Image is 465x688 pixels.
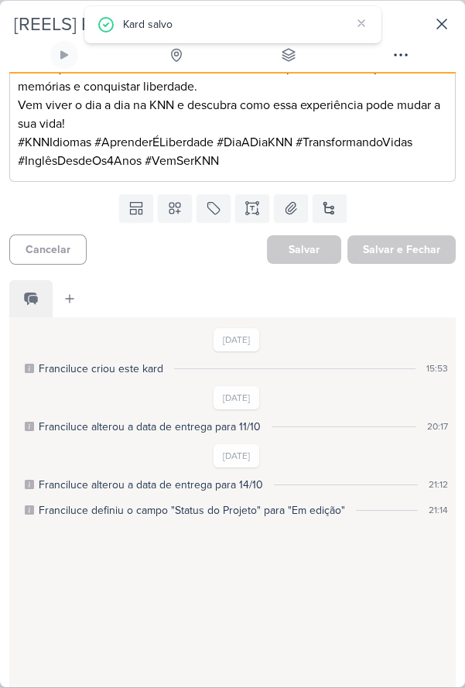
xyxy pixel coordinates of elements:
div: Ligar relógio [58,49,70,61]
button: Cancelar [9,234,87,265]
div: 15:53 [426,361,448,375]
div: 21:12 [429,477,448,491]
div: 20:17 [427,419,448,433]
div: Este log é visível à todos no kard [25,422,34,431]
div: Franciluce alterou a data de entrega para 14/10 [39,477,263,493]
div: Franciluce criou este kard [39,361,163,377]
div: Kard salvo [123,15,350,33]
div: Este log é visível à todos no kard [25,505,34,515]
p: #KNNIdiomas #AprenderÉLiberdade #DiaADiaKNN #TransformandoVidas #InglêsDesdeOs4Anos #VemSerKNN [18,133,448,170]
div: Franciluce definiu o campo "Status do Projeto" para "Em edição" [39,502,345,519]
div: Este log é visível à todos no kard [25,364,34,373]
div: Franciluce alterou a data de entrega para 11/10 [39,419,261,435]
p: Vem viver o dia a dia na KNN e descubra como essa experiência pode mudar a sua vida! [18,96,448,133]
div: 21:14 [429,503,448,517]
p: 👉 Porque falar um novo idioma não é só estudar palavras, é abrir portas, criar memórias e conquis... [18,59,448,96]
div: Este log é visível à todos no kard [25,480,34,489]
